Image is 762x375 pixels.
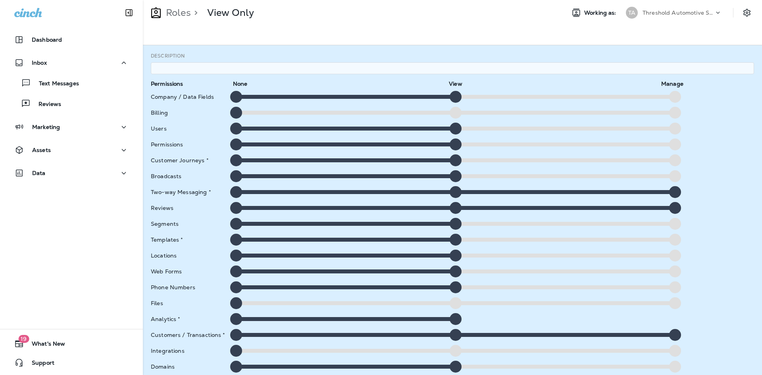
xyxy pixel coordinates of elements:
[151,157,227,163] div: Customer Journeys *
[626,7,638,19] div: TA
[8,165,135,181] button: Data
[8,95,135,112] button: Reviews
[151,53,185,59] label: Description
[32,170,46,176] p: Data
[230,81,250,87] div: None
[8,32,135,48] button: Dashboard
[151,80,183,87] strong: Permissions
[446,81,466,87] div: View
[32,37,62,43] p: Dashboard
[8,119,135,135] button: Marketing
[191,7,198,19] p: >
[151,141,227,148] div: Permissions
[151,125,227,132] div: Users
[8,355,135,371] button: Support
[151,316,227,322] div: Analytics *
[18,335,29,343] span: 19
[8,336,135,352] button: 19What's New
[151,268,227,275] div: Web Forms
[151,221,227,227] div: Segments
[32,147,51,153] p: Assets
[8,75,135,91] button: Text Messages
[151,300,227,306] div: Files
[151,252,227,259] div: Locations
[32,60,47,66] p: Inbox
[584,10,618,16] span: Working as:
[151,173,227,179] div: Broadcasts
[8,55,135,71] button: Inbox
[151,332,227,338] div: Customers / Transactions *
[151,110,227,116] div: Billing
[32,124,60,130] p: Marketing
[151,237,227,243] div: Templates *
[31,101,61,108] p: Reviews
[643,10,714,16] p: Threshold Automotive Service dba Grease Monkey
[163,7,191,19] p: Roles
[151,363,227,370] div: Domains
[24,360,54,369] span: Support
[8,142,135,158] button: Assets
[207,7,254,19] p: View Only
[151,284,227,290] div: Phone Numbers
[31,80,79,88] p: Text Messages
[151,189,227,195] div: Two-way Messaging *
[740,6,754,20] button: Settings
[661,81,681,87] div: Manage
[151,205,227,211] div: Reviews
[24,340,65,350] span: What's New
[151,348,227,354] div: Integrations
[151,94,227,100] div: Company / Data Fields
[118,5,140,21] button: Collapse Sidebar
